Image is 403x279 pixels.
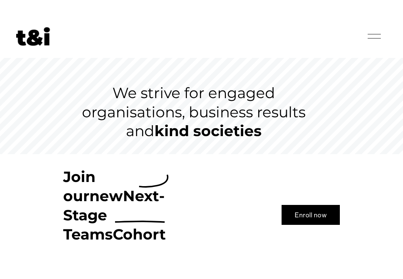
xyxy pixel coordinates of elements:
strong: Next-Stage Teams [63,187,165,243]
a: Enroll now [282,205,340,225]
h3: We strive for engaged organisations, business results and [63,83,324,141]
strong: Join our [63,168,100,205]
strong: Cohort [113,225,166,243]
img: Future of Work Experts [16,27,50,46]
strong: kind societies [155,122,262,140]
strong: new [89,187,123,205]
